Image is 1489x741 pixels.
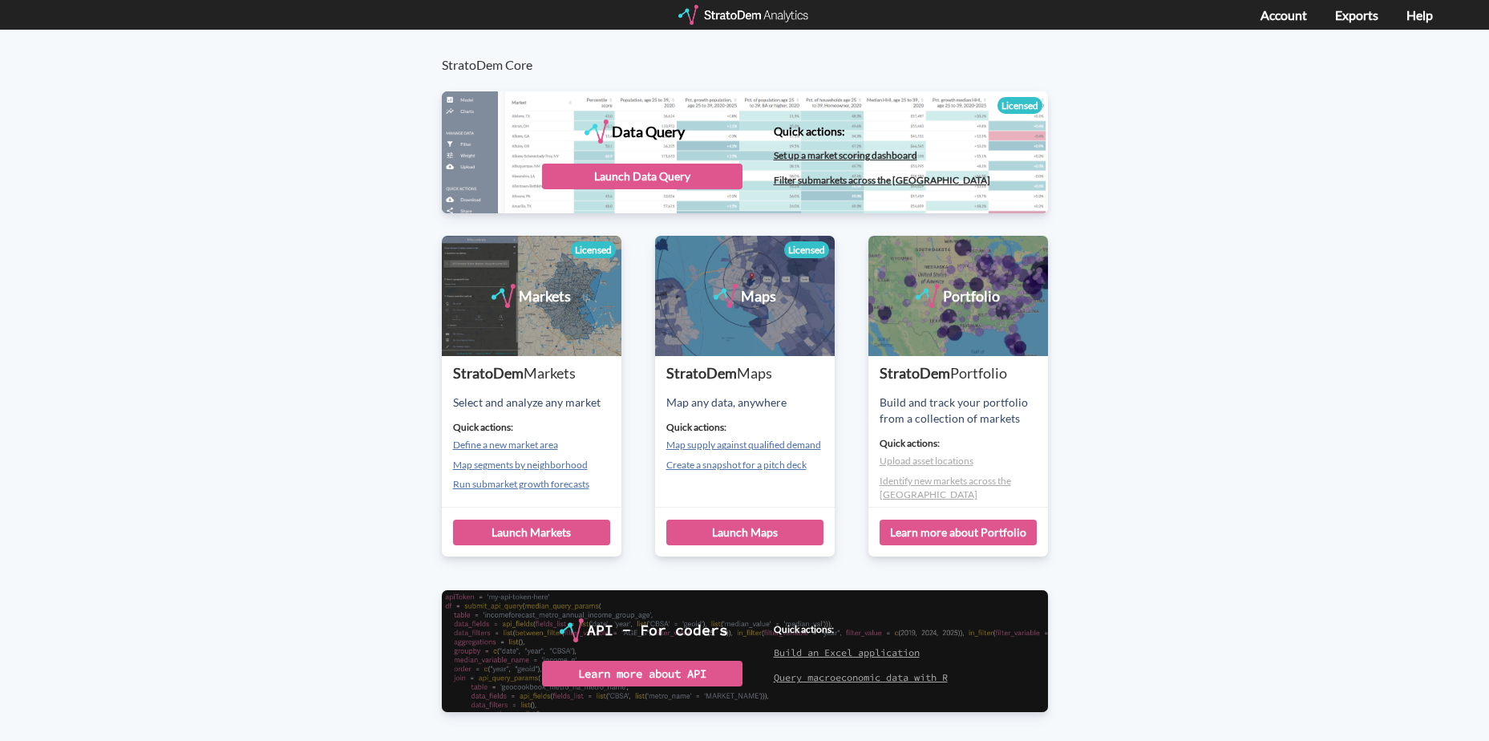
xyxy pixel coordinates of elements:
[542,164,742,189] div: Launch Data Query
[880,395,1048,427] div: Build and track your portfolio from a collection of markets
[1260,7,1307,22] a: Account
[666,422,835,432] h4: Quick actions:
[880,438,1048,448] h4: Quick actions:
[453,439,558,451] a: Define a new market area
[666,363,835,384] div: StratoDem
[587,618,728,642] div: API - For coders
[666,520,823,545] div: Launch Maps
[950,364,1007,382] span: Portfolio
[453,520,610,545] div: Launch Markets
[453,459,588,471] a: Map segments by neighborhood
[774,646,920,658] a: Build an Excel application
[612,119,685,144] div: Data Query
[1335,7,1378,22] a: Exports
[453,422,621,432] h4: Quick actions:
[774,174,990,186] a: Filter submarkets across the [GEOGRAPHIC_DATA]
[442,30,1065,72] h3: StratoDem Core
[1406,7,1433,22] a: Help
[774,125,990,137] h4: Quick actions:
[666,459,807,471] a: Create a snapshot for a pitch deck
[453,478,589,490] a: Run submarket growth forecasts
[542,661,742,686] div: Learn more about API
[943,284,1000,308] div: Portfolio
[880,475,1011,500] a: Identify new markets across the [GEOGRAPHIC_DATA]
[880,455,973,467] a: Upload asset locations
[997,97,1042,114] div: Licensed
[880,363,1048,384] div: StratoDem
[741,284,776,308] div: Maps
[571,241,616,258] div: Licensed
[453,395,621,411] div: Select and analyze any market
[880,520,1037,545] div: Learn more about Portfolio
[519,284,571,308] div: Markets
[737,364,772,382] span: Maps
[784,241,829,258] div: Licensed
[774,149,917,161] a: Set up a market scoring dashboard
[774,671,948,683] a: Query macroeconomic data with R
[453,363,621,384] div: StratoDem
[666,395,835,411] div: Map any data, anywhere
[666,439,821,451] a: Map supply against qualified demand
[524,364,576,382] span: Markets
[774,624,948,634] h4: Quick actions:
